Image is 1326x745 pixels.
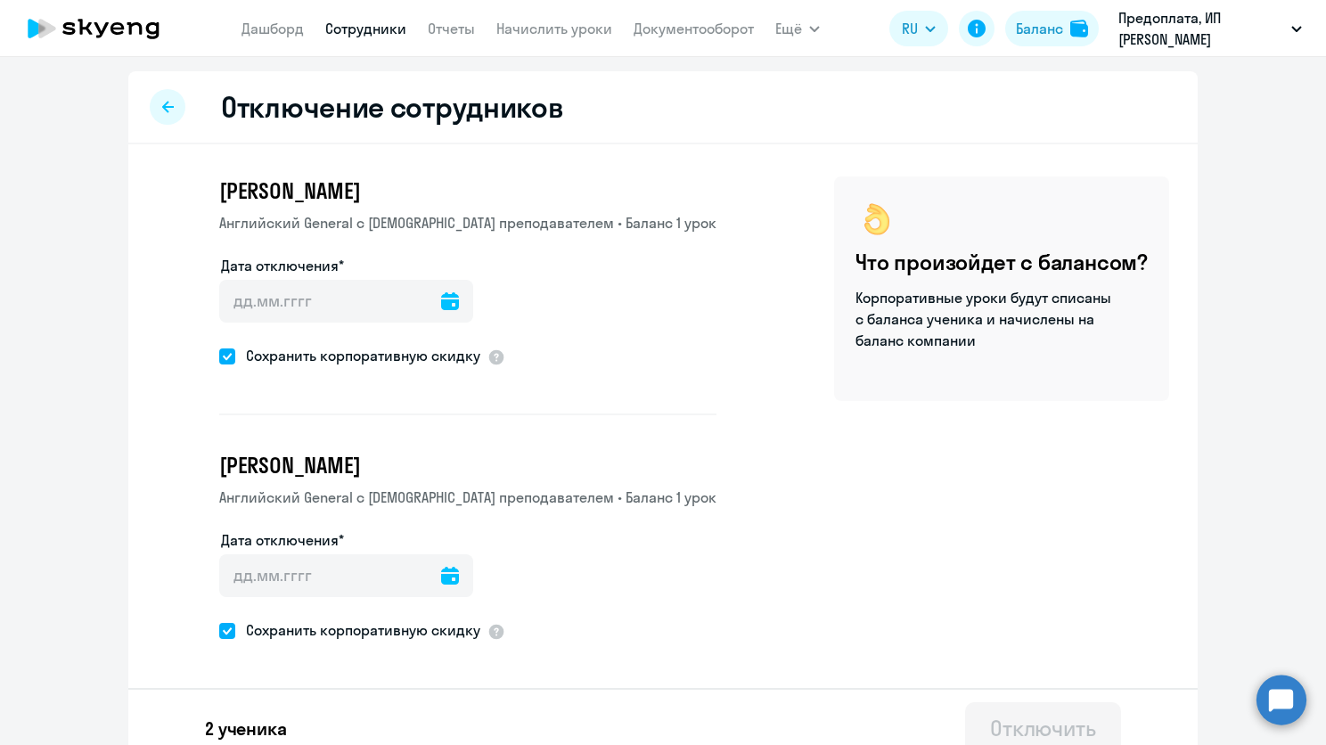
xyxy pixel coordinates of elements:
[1005,11,1099,46] button: Балансbalance
[855,287,1114,351] p: Корпоративные уроки будут списаны с баланса ученика и начислены на баланс компании
[219,451,360,479] span: [PERSON_NAME]
[241,20,304,37] a: Дашборд
[775,18,802,39] span: Ещё
[1109,7,1311,50] button: Предоплата, ИП [PERSON_NAME]
[221,89,563,125] h2: Отключение сотрудников
[205,716,287,741] p: 2 ученика
[496,20,612,37] a: Начислить уроки
[889,11,948,46] button: RU
[219,280,473,323] input: дд.мм.гггг
[855,248,1148,276] h4: Что произойдет с балансом?
[221,529,344,551] label: Дата отключения*
[221,255,344,276] label: Дата отключения*
[1118,7,1284,50] p: Предоплата, ИП [PERSON_NAME]
[634,20,754,37] a: Документооборот
[219,554,473,597] input: дд.мм.гггг
[855,198,898,241] img: ok
[428,20,475,37] a: Отчеты
[1016,18,1063,39] div: Баланс
[219,487,716,508] p: Английский General с [DEMOGRAPHIC_DATA] преподавателем • Баланс 1 урок
[235,619,480,641] span: Сохранить корпоративную скидку
[235,345,480,366] span: Сохранить корпоративную скидку
[990,714,1096,742] div: Отключить
[219,212,716,233] p: Английский General с [DEMOGRAPHIC_DATA] преподавателем • Баланс 1 урок
[219,176,360,205] span: [PERSON_NAME]
[1070,20,1088,37] img: balance
[775,11,820,46] button: Ещё
[902,18,918,39] span: RU
[325,20,406,37] a: Сотрудники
